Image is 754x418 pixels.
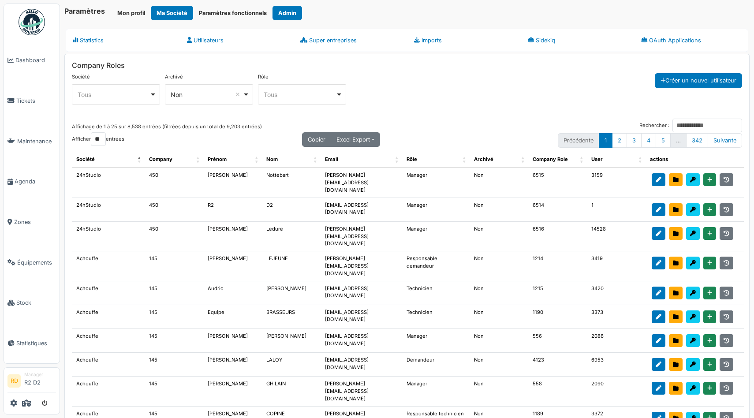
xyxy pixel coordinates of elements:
th: User : activer pour trier la colonne par ordre croissant [587,151,646,168]
th: Prénom : activer pour trier la colonne par ordre croissant [203,151,262,168]
td: Non [470,329,528,353]
select: Afficherentrées [91,132,106,146]
td: Audric [203,281,262,305]
div: Send password reset instructions [686,257,700,269]
a: Maintenance [4,121,60,161]
label: Société [72,73,90,81]
td: Technicien [402,281,470,305]
th: Company : activer pour trier la colonne par ordre croissant [145,151,203,168]
th: Company Role : activer pour trier la colonne par ordre croissant [528,151,587,168]
td: [PERSON_NAME][EMAIL_ADDRESS][DOMAIN_NAME] [321,168,402,198]
th: Email : activer pour trier la colonne par ordre croissant [321,151,402,168]
td: Manager [402,329,470,353]
td: Ledure [262,222,321,251]
a: OAuth Applications [634,29,748,52]
div: Send password reset instructions [686,173,700,186]
th: Rôle : activer pour trier la colonne par ordre croissant [402,151,470,168]
button: Remove item: 'false' [233,90,242,99]
span: translation missing: fr.company.company_id [149,156,172,162]
button: Admin [272,6,302,20]
td: GHILAIN [262,377,321,406]
td: Non [470,353,528,377]
td: 4123 [528,353,587,377]
button: Excel Export [331,132,380,147]
img: Badge_color-CXgf-gQk.svg [19,9,45,35]
td: 145 [145,305,203,329]
td: 6516 [528,222,587,251]
td: 1214 [528,251,587,281]
td: 1215 [528,281,587,305]
td: 1190 [528,305,587,329]
td: Non [470,251,528,281]
td: [PERSON_NAME] [203,353,262,377]
td: Achouffe [72,281,145,305]
a: Super entreprises [293,29,407,52]
td: Non [470,168,528,198]
span: translation missing: fr.company_role.company_role_id [533,156,568,162]
td: [PERSON_NAME] [203,251,262,281]
a: Agenda [4,161,60,202]
td: 145 [145,377,203,406]
div: Send password reset instructions [686,382,700,395]
span: translation missing: fr.shared.user_id [591,156,603,162]
div: Send password reset instructions [686,358,700,371]
span: Statistiques [16,339,56,347]
td: 145 [145,251,203,281]
a: 2 [612,133,627,148]
td: [EMAIL_ADDRESS][DOMAIN_NAME] [321,329,402,353]
td: 6514 [528,198,587,222]
h6: Paramètres [64,7,105,15]
a: Statistiques [4,323,60,364]
input: Rechercher : [672,119,742,132]
td: Equipe [203,305,262,329]
td: 145 [145,329,203,353]
a: Dashboard [4,40,60,81]
th: Nom : activer pour trier la colonne par ordre croissant [262,151,321,168]
div: Tous [264,90,336,99]
td: Achouffe [72,353,145,377]
td: 3420 [587,281,646,305]
span: Tickets [16,97,56,105]
td: 3159 [587,168,646,198]
td: 2090 [587,377,646,406]
td: LEJEUNE [262,251,321,281]
td: Non [470,281,528,305]
td: LALOY [262,353,321,377]
a: 342 [686,133,708,148]
span: Zones [14,218,56,226]
span: Agenda [15,177,56,186]
a: Paramètres fonctionnels [193,6,272,20]
td: Manager [402,198,470,222]
button: Mon profil [112,6,151,20]
label: Afficher entrées [72,132,124,146]
span: Équipements [17,258,56,267]
td: D2 [262,198,321,222]
td: Non [470,198,528,222]
td: 24hStudio [72,198,145,222]
td: 6953 [587,353,646,377]
td: [PERSON_NAME] [203,222,262,251]
td: [PERSON_NAME][EMAIL_ADDRESS][DOMAIN_NAME] [321,377,402,406]
td: 14528 [587,222,646,251]
a: 4 [641,133,656,148]
td: Non [470,305,528,329]
td: 3373 [587,305,646,329]
td: Technicien [402,305,470,329]
td: 145 [145,353,203,377]
a: 1 [599,133,612,148]
a: Équipements [4,242,60,283]
td: Achouffe [72,251,145,281]
td: 558 [528,377,587,406]
div: Tous [78,90,149,99]
td: Achouffe [72,377,145,406]
span: Stock [16,299,56,307]
span: Dashboard [15,56,56,64]
a: Statistics [66,29,180,52]
td: [PERSON_NAME] [203,329,262,353]
td: 24hStudio [72,168,145,198]
th: Société : activer pour trier la colonne par ordre décroissant [72,151,145,168]
td: 450 [145,222,203,251]
span: Maintenance [17,137,56,146]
